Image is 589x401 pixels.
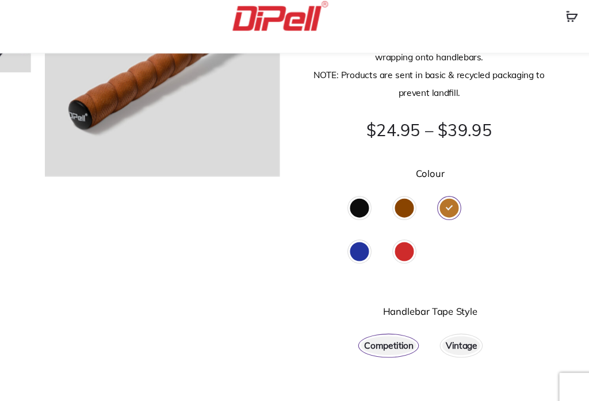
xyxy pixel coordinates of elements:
[322,47,539,111] p: Australian made leather handlebar grips kit for direct wrapping onto handlebars. NOTE: Products a...
[438,128,488,147] bdi: 39.95
[427,128,434,147] span: –
[373,128,383,147] span: $
[371,326,416,342] span: Competition
[388,298,474,307] label: Handlebar Tape Style
[373,128,423,147] bdi: 24.95
[418,173,444,182] label: Colour
[438,128,448,147] span: $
